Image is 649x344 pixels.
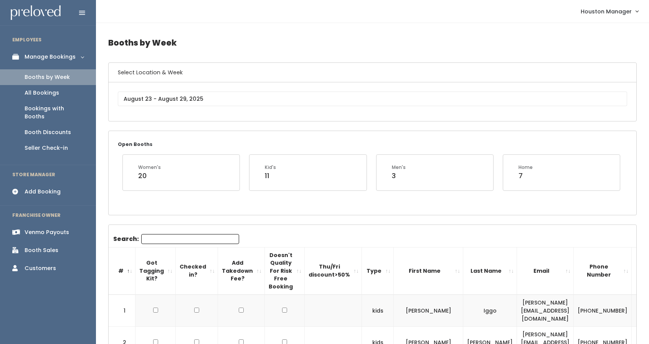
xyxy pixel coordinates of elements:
[176,247,218,295] th: Checked in?: activate to sort column ascending
[265,164,276,171] div: Kid's
[574,247,632,295] th: Phone Number: activate to sort column ascending
[574,295,632,326] td: [PHONE_NUMBER]
[392,171,406,181] div: 3
[463,295,517,326] td: Iggo
[109,63,636,82] h6: Select Location & Week
[25,264,56,272] div: Customers
[463,247,517,295] th: Last Name: activate to sort column ascending
[517,295,574,326] td: [PERSON_NAME][EMAIL_ADDRESS][DOMAIN_NAME]
[581,7,632,16] span: Houston Manager
[141,234,239,244] input: Search:
[25,53,76,61] div: Manage Bookings
[11,5,61,20] img: preloved logo
[25,228,69,236] div: Venmo Payouts
[138,164,161,171] div: Women's
[305,247,362,295] th: Thu/Fri discount&gt;50%: activate to sort column ascending
[25,105,84,121] div: Bookings with Booths
[265,171,276,181] div: 11
[25,188,61,196] div: Add Booking
[394,295,463,326] td: [PERSON_NAME]
[108,32,637,53] h4: Booths by Week
[362,295,394,326] td: kids
[25,246,58,254] div: Booth Sales
[135,247,176,295] th: Got Tagging Kit?: activate to sort column ascending
[519,171,533,181] div: 7
[109,247,135,295] th: #: activate to sort column descending
[519,164,533,171] div: Home
[113,234,239,244] label: Search:
[517,247,574,295] th: Email: activate to sort column ascending
[362,247,394,295] th: Type: activate to sort column ascending
[118,92,627,106] input: August 23 - August 29, 2025
[138,171,161,181] div: 20
[218,247,265,295] th: Add Takedown Fee?: activate to sort column ascending
[394,247,463,295] th: First Name: activate to sort column ascending
[118,141,152,147] small: Open Booths
[265,247,305,295] th: Doesn't Quality For Risk Free Booking : activate to sort column ascending
[573,3,646,20] a: Houston Manager
[109,295,135,326] td: 1
[25,144,68,152] div: Seller Check-in
[25,73,70,81] div: Booths by Week
[25,128,71,136] div: Booth Discounts
[392,164,406,171] div: Men's
[25,89,59,97] div: All Bookings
